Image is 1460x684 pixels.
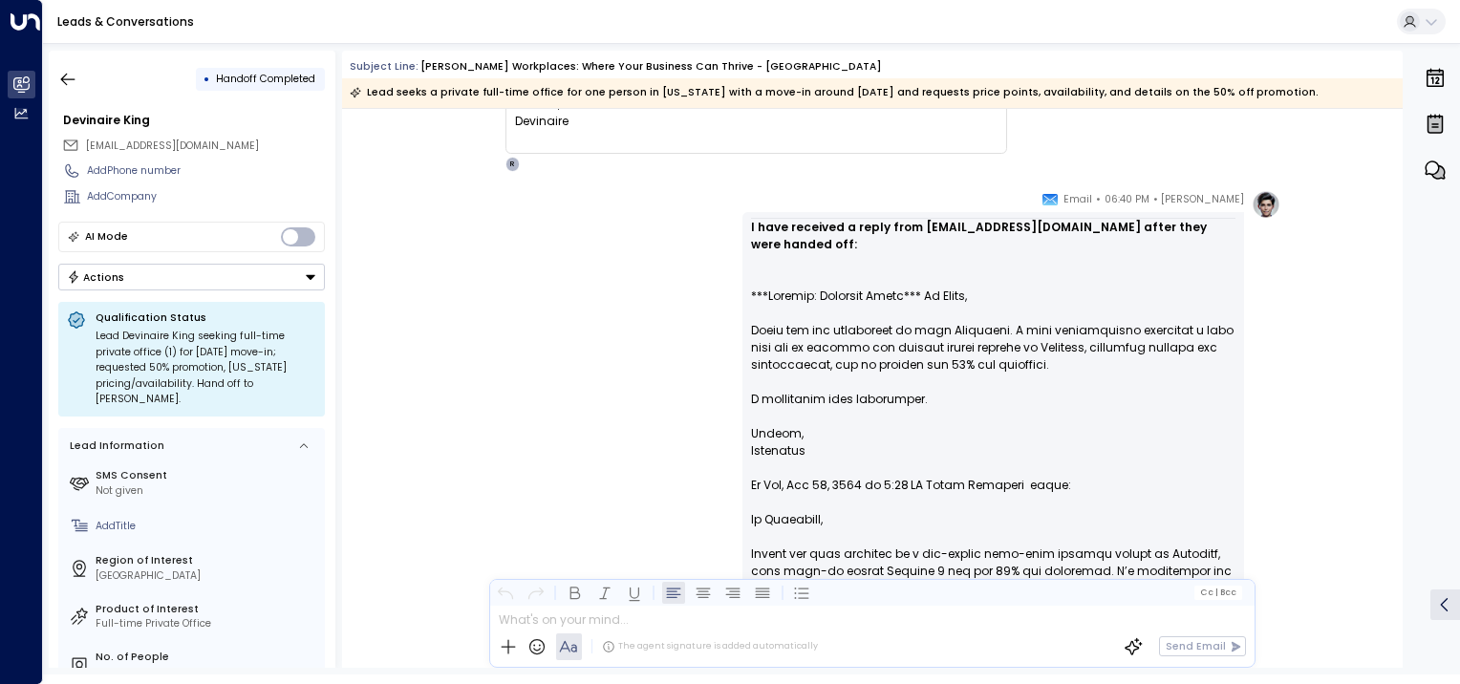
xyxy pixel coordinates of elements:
[420,59,882,75] div: [PERSON_NAME] Workplaces: Where Your Business Can Thrive - [GEOGRAPHIC_DATA]
[86,139,259,154] span: dking@weareproblematic.com
[85,227,128,246] div: AI Mode
[96,553,319,568] label: Region of Interest
[96,665,319,680] div: 1
[67,270,125,284] div: Actions
[87,163,325,179] div: AddPhone number
[1096,190,1101,209] span: •
[96,650,319,665] label: No. of People
[87,189,325,204] div: AddCompany
[96,329,316,408] div: Lead Devinaire King seeking full-time private office (1) for [DATE] move-in; requested 50% promot...
[204,66,210,92] div: •
[58,264,325,290] div: Button group with a nested menu
[96,310,316,325] p: Qualification Status
[1214,588,1217,597] span: |
[86,139,259,153] span: [EMAIL_ADDRESS][DOMAIN_NAME]
[63,112,325,129] div: Devinaire King
[96,568,319,584] div: [GEOGRAPHIC_DATA]
[57,13,194,30] a: Leads & Conversations
[602,640,818,653] div: The agent signature is added automatically
[216,72,315,86] span: Handoff Completed
[96,468,319,483] label: SMS Consent
[96,616,319,631] div: Full-time Private Office
[1105,190,1149,209] span: 06:40 PM
[1194,586,1242,599] button: Cc|Bcc
[350,59,419,74] span: Subject Line:
[751,219,1210,252] strong: I have received a reply from [EMAIL_ADDRESS][DOMAIN_NAME] after they were handed off:
[96,519,319,534] div: AddTitle
[524,581,547,604] button: Redo
[65,438,164,454] div: Lead Information
[1063,190,1092,209] span: Email
[1200,588,1236,597] span: Cc Bcc
[96,483,319,499] div: Not given
[494,581,517,604] button: Undo
[58,264,325,290] button: Actions
[1252,190,1280,219] img: profile-logo.png
[96,602,319,617] label: Product of Interest
[505,157,521,172] div: R
[1153,190,1158,209] span: •
[1161,190,1244,209] span: [PERSON_NAME]
[350,83,1319,102] div: Lead seeks a private full-time office for one person in [US_STATE] with a move-in around [DATE] a...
